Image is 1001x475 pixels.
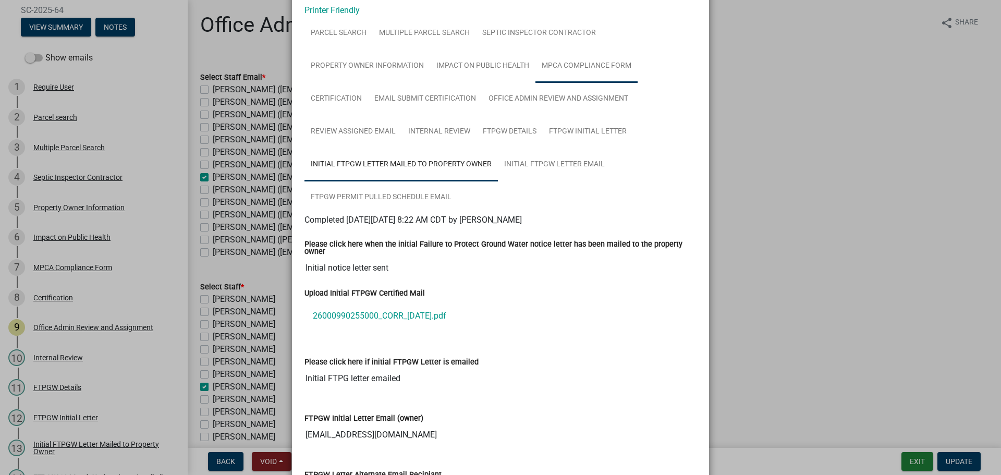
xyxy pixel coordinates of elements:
[304,148,498,181] a: Initial FTPGW Letter Mailed to Property Owner
[304,115,402,149] a: Review Assigned Email
[304,303,697,328] a: 26000990255000_CORR_[DATE].pdf
[304,215,522,225] span: Completed [DATE][DATE] 8:22 AM CDT by [PERSON_NAME]
[304,290,425,297] label: Upload Initial FTPGW Certified Mail
[304,5,360,15] a: Printer Friendly
[304,241,697,256] label: Please click here when the initial Failure to Protect Ground Water notice letter has been mailed ...
[535,50,638,83] a: MPCA Compliance Form
[430,50,535,83] a: Impact on Public Health
[373,17,476,50] a: Multiple Parcel Search
[304,359,479,366] label: Please click here if initial FTPGW Letter is emailed
[304,415,423,422] label: FTPGW Initial Letter Email (owner)
[304,82,368,116] a: Certification
[304,17,373,50] a: Parcel search
[498,148,611,181] a: Initial FTPGW Letter Email
[543,115,633,149] a: FTPGW Initial Letter
[368,82,482,116] a: Email Submit Certification
[477,115,543,149] a: FTPGW Details
[482,82,634,116] a: Office Admin Review and Assignment
[304,50,430,83] a: Property Owner Information
[402,115,477,149] a: Internal Review
[476,17,602,50] a: Septic Inspector Contractor
[304,181,458,214] a: FTPGW Permit Pulled Schedule Email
